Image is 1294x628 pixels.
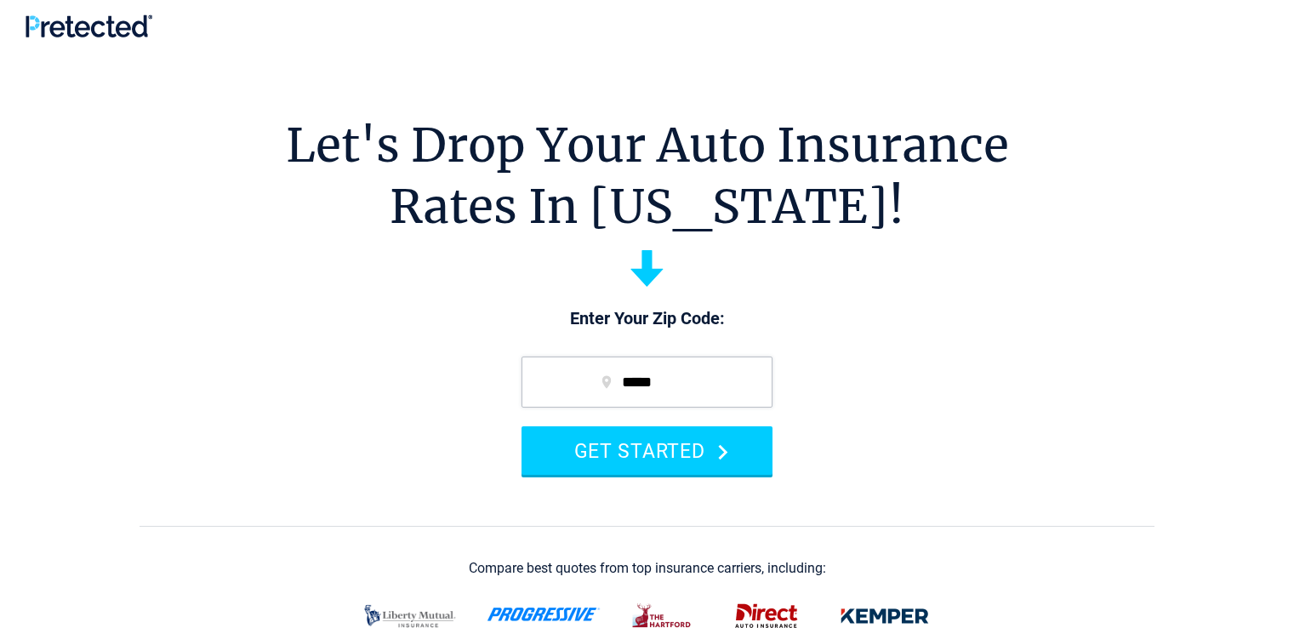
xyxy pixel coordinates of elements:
button: GET STARTED [522,426,772,475]
img: progressive [487,608,601,621]
input: zip code [522,357,772,408]
p: Enter Your Zip Code: [504,307,790,331]
h1: Let's Drop Your Auto Insurance Rates In [US_STATE]! [286,115,1009,237]
div: Compare best quotes from top insurance carriers, including: [469,561,826,576]
img: Pretected Logo [26,14,152,37]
